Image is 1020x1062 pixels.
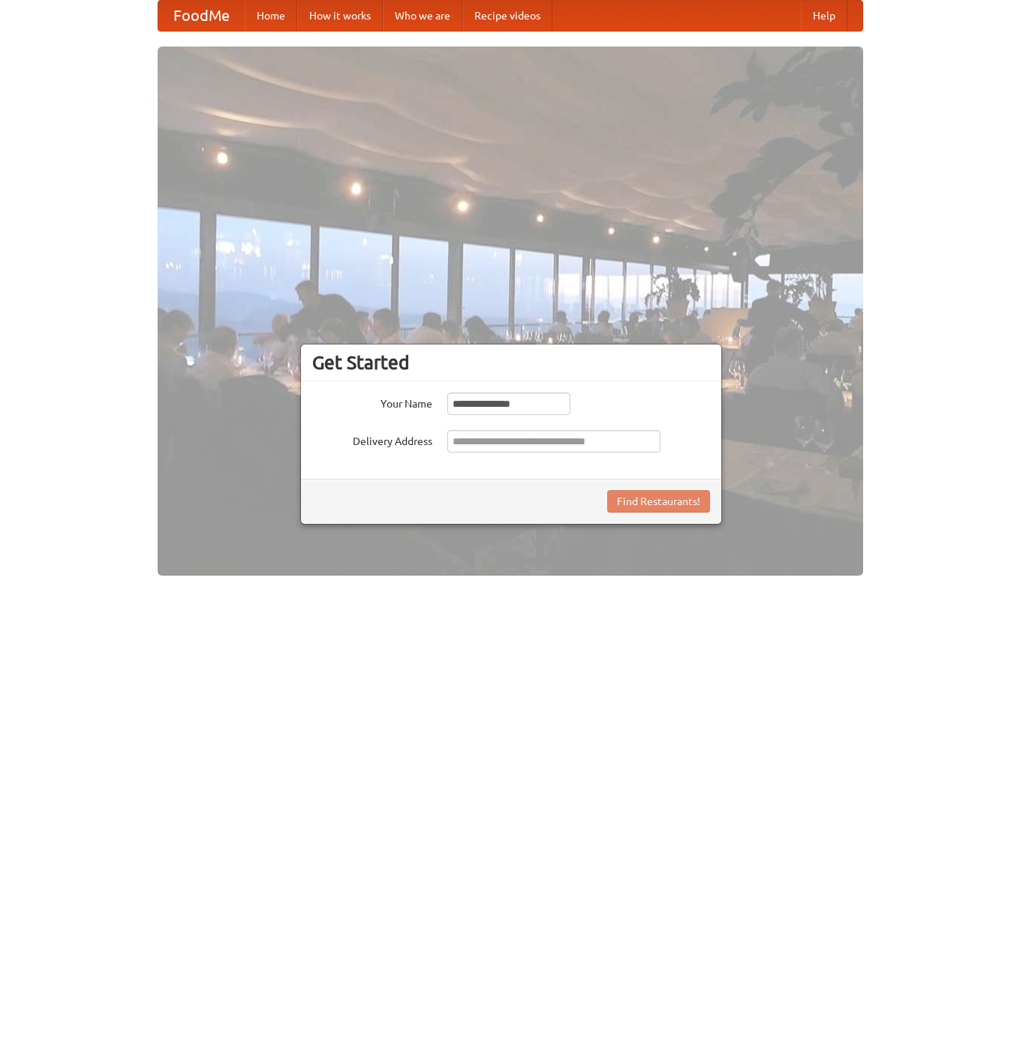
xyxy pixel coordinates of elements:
[158,1,245,31] a: FoodMe
[312,351,710,374] h3: Get Started
[462,1,552,31] a: Recipe videos
[383,1,462,31] a: Who we are
[801,1,847,31] a: Help
[297,1,383,31] a: How it works
[245,1,297,31] a: Home
[607,490,710,513] button: Find Restaurants!
[312,430,432,449] label: Delivery Address
[312,393,432,411] label: Your Name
